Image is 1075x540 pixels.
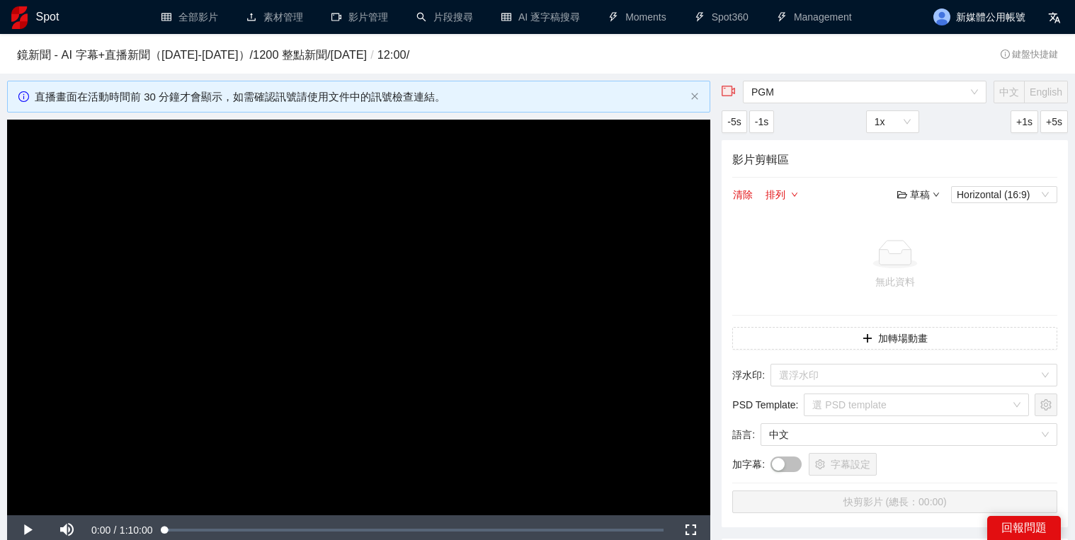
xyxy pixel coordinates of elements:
button: -1s [749,110,774,133]
span: +5s [1046,114,1062,130]
button: setting [1035,393,1057,416]
div: Video Player [7,120,710,515]
span: -5s [727,114,741,130]
span: Horizontal (16:9) [957,187,1052,202]
span: -1s [755,114,768,130]
span: 加字幕 : [732,456,765,472]
button: 快剪影片 (總長：00:00) [732,490,1057,513]
img: logo [11,6,28,29]
button: +5s [1040,110,1068,133]
span: 浮水印 : [732,367,765,383]
span: video-camera [722,84,736,98]
button: plus加轉場動畫 [732,327,1057,350]
a: thunderboltSpot360 [695,11,749,23]
span: folder-open [897,190,907,200]
span: 1:10:00 [120,524,153,536]
a: tableAI 逐字稿搜尋 [501,11,580,23]
div: 回報問題 [987,516,1061,540]
span: 中文 [769,424,1049,445]
span: 0:00 [91,524,110,536]
span: / [114,524,117,536]
img: avatar [933,8,950,25]
button: -5s [722,110,746,133]
a: thunderboltMoments [608,11,666,23]
span: +1s [1016,114,1033,130]
a: table全部影片 [161,11,218,23]
h3: 鏡新聞 - AI 字幕+直播新聞（[DATE]-[DATE]） / 1200 整點新聞 / [DATE] 12:00 / [17,46,824,64]
span: 1x [875,111,911,132]
a: search片段搜尋 [416,11,473,23]
span: plus [863,333,872,345]
span: PSD Template : [732,397,798,413]
span: 語言 : [732,427,755,442]
a: video-camera影片管理 [331,11,388,23]
a: thunderboltManagement [777,11,852,23]
button: 排列down [765,186,799,203]
span: info-circle [1001,50,1010,59]
span: / [367,48,377,61]
span: down [791,191,798,200]
div: 草稿 [897,187,940,202]
button: +1s [1011,110,1038,133]
h4: 影片剪輯區 [732,151,1057,168]
div: 直播畫面在活動時間前 30 分鐘才會顯示，如需確認訊號請使用文件中的訊號檢查連結。 [35,88,685,105]
span: 鍵盤快捷鍵 [1001,50,1058,59]
button: 清除 [732,186,753,203]
span: info-circle [18,91,29,102]
div: Progress Bar [165,529,664,532]
button: setting字幕設定 [809,453,877,476]
span: English [1030,86,1062,98]
span: PGM [751,81,978,103]
span: down [933,191,940,198]
span: 中文 [999,86,1019,98]
button: close [690,92,699,101]
a: upload素材管理 [246,11,303,23]
div: 無此資料 [738,274,1052,289]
